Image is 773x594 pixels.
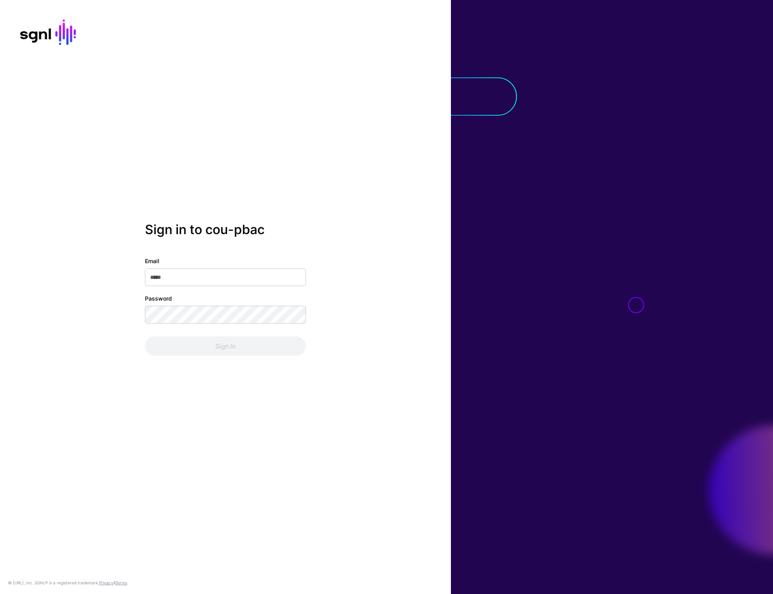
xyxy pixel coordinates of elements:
label: Password [145,294,172,303]
label: Email [145,257,159,265]
h2: Sign in to cou-pbac [145,222,306,237]
div: © [URL], Inc. SGNL® is a registered trademark. & [8,579,127,586]
a: Terms [116,580,127,585]
a: Privacy [99,580,114,585]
